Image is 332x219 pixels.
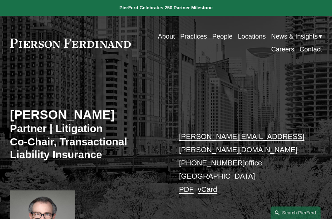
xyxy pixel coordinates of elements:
a: Careers [271,43,294,56]
h3: Partner | Litigation Co-Chair, Transactional Liability Insurance [10,122,166,161]
span: News & Insights [271,31,318,43]
a: vCard [198,185,217,193]
a: Locations [238,30,266,43]
h2: [PERSON_NAME] [10,107,166,122]
a: About [158,30,175,43]
a: PDF [179,185,194,193]
a: Contact [299,43,322,56]
a: folder dropdown [271,30,322,43]
a: Search this site [271,206,321,219]
p: office [GEOGRAPHIC_DATA] – [179,130,309,196]
a: People [212,30,233,43]
a: [PHONE_NUMBER] [179,159,245,167]
a: Practices [180,30,207,43]
a: [PERSON_NAME][EMAIL_ADDRESS][PERSON_NAME][DOMAIN_NAME] [179,132,304,154]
